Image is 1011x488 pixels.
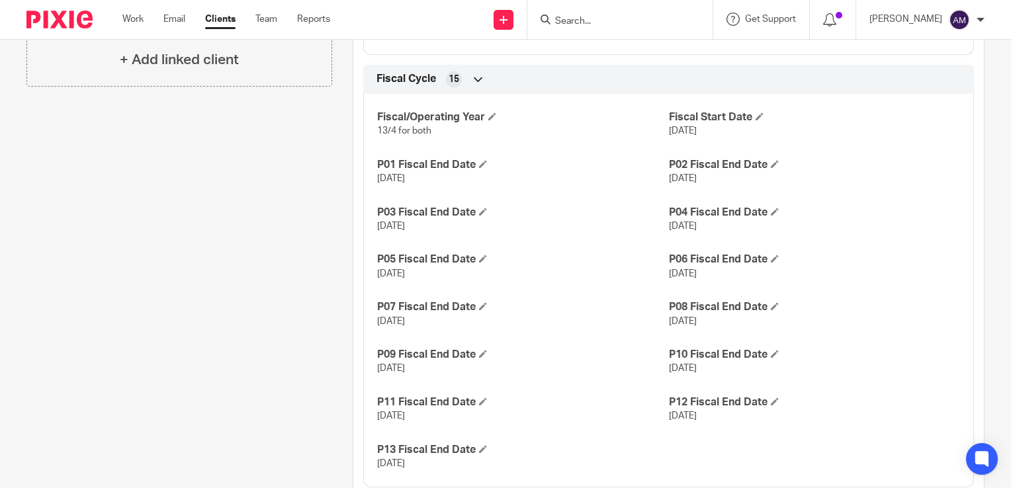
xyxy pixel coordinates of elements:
span: 13/4 for both [377,126,431,136]
span: [DATE] [377,411,405,421]
span: [DATE] [377,222,405,231]
h4: P01 Fiscal End Date [377,158,668,172]
a: Email [163,13,185,26]
a: Reports [297,13,330,26]
span: [DATE] [669,317,697,326]
a: Team [255,13,277,26]
h4: P04 Fiscal End Date [669,206,960,220]
p: [PERSON_NAME] [869,13,942,26]
h4: P10 Fiscal End Date [669,348,960,362]
a: Clients [205,13,236,26]
input: Search [554,16,673,28]
span: [DATE] [669,269,697,278]
a: Work [122,13,144,26]
span: [DATE] [669,364,697,373]
span: 15 [449,73,459,86]
h4: P03 Fiscal End Date [377,206,668,220]
span: [DATE] [377,364,405,373]
span: [DATE] [669,126,697,136]
img: Pixie [26,11,93,28]
h4: P02 Fiscal End Date [669,158,960,172]
h4: P06 Fiscal End Date [669,253,960,266]
span: [DATE] [377,174,405,183]
h4: P05 Fiscal End Date [377,253,668,266]
span: [DATE] [669,411,697,421]
span: Get Support [745,15,796,24]
h4: + Add linked client [120,50,239,70]
h4: P09 Fiscal End Date [377,348,668,362]
span: [DATE] [377,317,405,326]
span: [DATE] [669,222,697,231]
span: [DATE] [377,269,405,278]
h4: P12 Fiscal End Date [669,395,960,409]
h4: P08 Fiscal End Date [669,300,960,314]
h4: Fiscal Start Date [669,110,960,124]
h4: Fiscal/Operating Year [377,110,668,124]
span: [DATE] [669,174,697,183]
img: svg%3E [949,9,970,30]
h4: P13 Fiscal End Date [377,443,668,457]
h4: P07 Fiscal End Date [377,300,668,314]
span: [DATE] [377,459,405,468]
h4: P11 Fiscal End Date [377,395,668,409]
span: Fiscal Cycle [376,72,436,86]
